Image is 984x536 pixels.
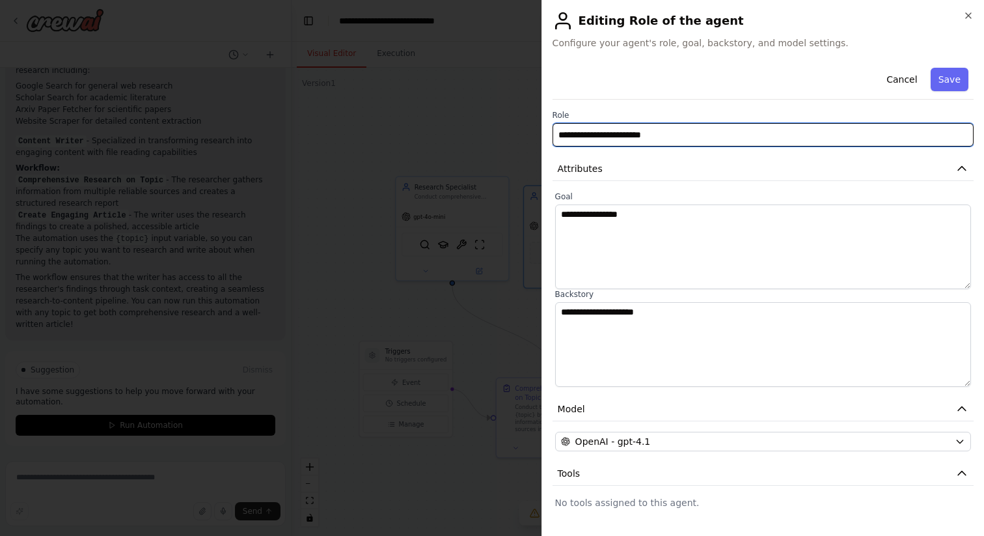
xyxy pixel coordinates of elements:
[879,68,925,91] button: Cancel
[553,110,974,120] label: Role
[575,435,651,448] span: OpenAI - gpt-4.1
[553,157,974,181] button: Attributes
[558,162,603,175] span: Attributes
[553,36,974,49] span: Configure your agent's role, goal, backstory, and model settings.
[555,432,971,451] button: OpenAI - gpt-4.1
[555,289,971,300] label: Backstory
[553,10,974,31] h2: Editing Role of the agent
[553,397,974,421] button: Model
[558,467,581,480] span: Tools
[553,462,974,486] button: Tools
[558,402,585,416] span: Model
[555,191,971,202] label: Goal
[555,496,971,509] p: No tools assigned to this agent.
[931,68,968,91] button: Save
